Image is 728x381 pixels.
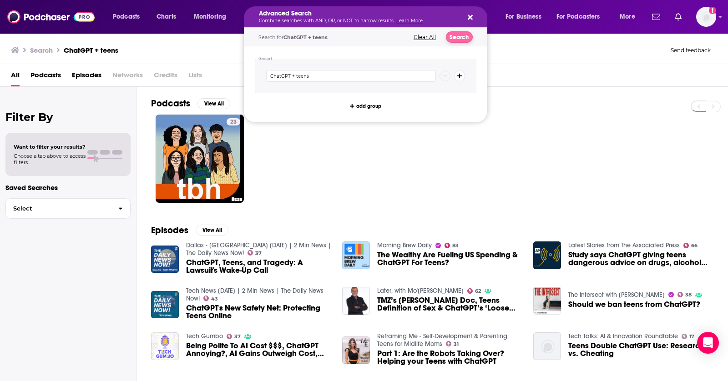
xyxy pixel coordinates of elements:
img: Podchaser - Follow, Share and Rate Podcasts [7,8,95,25]
span: 66 [691,244,698,248]
button: Clear All [411,34,439,40]
span: Networks [112,68,143,86]
h3: ChatGPT + teens [64,46,118,55]
span: More [620,10,635,23]
span: 62 [475,289,481,293]
h2: Filter By [5,110,131,124]
a: Reframing Me - Self-Development & Parenting Teens for Midlife Moms [377,332,507,348]
button: Send feedback [668,46,713,54]
img: ChatGPT's New Safety Net: Protecting Teens Online [151,291,179,319]
a: Should we ban teens from ChatGPT? [568,301,700,308]
img: ChatGPT, Teens, and Tragedy: A Lawsuit's Wake-Up Call [151,246,179,273]
h2: Podcasts [151,98,190,109]
input: Type a keyword or phrase... [266,70,436,82]
svg: Add a profile image [709,7,716,14]
a: Dallas - Fort Worth Today | 2 Min News | The Daily News Now! [186,241,331,257]
button: open menu [499,10,553,24]
a: 62 [467,288,481,294]
p: Saved Searches [5,183,131,192]
a: 17 [682,334,695,339]
a: Learn More [396,18,423,24]
a: Show notifications dropdown [671,9,685,25]
a: Part 1: Are the Robots Taking Over? Helping your Teens with ChatGPT [377,350,522,365]
span: 17 [689,335,694,339]
span: 31 [454,342,459,346]
a: Being Polite To AI Cost $$$, ChatGPT Annoying?, AI Gains Outweigh Cost, Teens Investing with Chat... [186,342,331,357]
a: Being Polite To AI Cost $$$, ChatGPT Annoying?, AI Gains Outweigh Cost, Teens Investing with Chat... [151,332,179,360]
a: 23 [227,118,240,125]
h2: Episodes [151,225,188,236]
a: Latest Stories from The Associated Press [568,241,680,249]
a: Charts [151,10,182,24]
span: Search for [258,34,328,40]
a: 43 [203,296,218,301]
a: Morning Brew Daily [377,241,432,249]
span: 38 [685,293,692,297]
button: Search [446,31,473,43]
span: add group [356,104,381,109]
a: 23 [156,115,244,203]
a: ChatGPT, Teens, and Tragedy: A Lawsuit's Wake-Up Call [186,259,331,274]
span: Podcasts [30,68,61,86]
a: 37 [248,250,262,256]
a: EpisodesView All [151,225,228,236]
span: Select [6,206,111,211]
span: ChatGPT + teens [283,34,328,40]
a: Study says ChatGPT giving teens dangerous advice on drugs, alcohol and suicide [533,241,561,269]
div: Open Intercom Messenger [697,332,719,354]
span: Choose a tab above to access filters. [14,153,86,165]
a: 83 [445,243,459,248]
img: Teens Double ChatGPT Use: Research vs. Cheating [533,332,561,360]
a: Episodes [72,68,101,86]
a: TMZ’s Britney Spears Doc, Teens Definition of Sex & ChatGPT’s ‘Loose Lips’ [342,287,370,315]
img: The Wealthy Are Fueling US Spending & ChatGPT For Teens? [342,241,370,269]
h4: Group 1 [258,57,273,61]
a: Part 1: Are the Robots Taking Over? Helping your Teens with ChatGPT [342,336,370,364]
span: 37 [234,335,241,339]
a: ChatGPT's New Safety Net: Protecting Teens Online [186,304,331,320]
a: Teens Double ChatGPT Use: Research vs. Cheating [568,342,713,357]
button: open menu [106,10,152,24]
a: 37 [227,334,241,339]
h5: Advanced Search [259,10,458,17]
span: Monitoring [194,10,226,23]
span: For Business [506,10,541,23]
a: Should we ban teens from ChatGPT? [533,287,561,315]
a: The Wealthy Are Fueling US Spending & ChatGPT For Teens? [377,251,522,266]
button: View All [197,98,230,109]
button: open menu [613,10,647,24]
a: Tech Gumbo [186,332,223,340]
p: Combine searches with AND, OR, or NOT to narrow results. [259,19,458,23]
a: Tech Talks: AI & Innovation Roundtable [568,332,678,340]
span: Logged in as jacruz [696,7,716,27]
span: Charts [157,10,176,23]
button: Select [5,198,131,219]
a: TMZ’s Britney Spears Doc, Teens Definition of Sex & ChatGPT’s ‘Loose Lips’ [377,296,522,312]
a: 66 [683,243,698,248]
img: User Profile [696,7,716,27]
span: Credits [154,68,177,86]
a: 38 [677,292,692,297]
a: Show notifications dropdown [648,9,664,25]
button: Show profile menu [696,7,716,27]
button: open menu [551,10,613,24]
span: For Podcasters [556,10,600,23]
a: Study says ChatGPT giving teens dangerous advice on drugs, alcohol and suicide [568,251,713,266]
div: Search podcasts, credits, & more... [253,6,496,27]
span: 23 [230,118,237,127]
a: The Intersect with Cory Corrine [568,291,665,299]
button: open menu [187,10,238,24]
button: add group [347,100,384,111]
a: 31 [446,341,459,346]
